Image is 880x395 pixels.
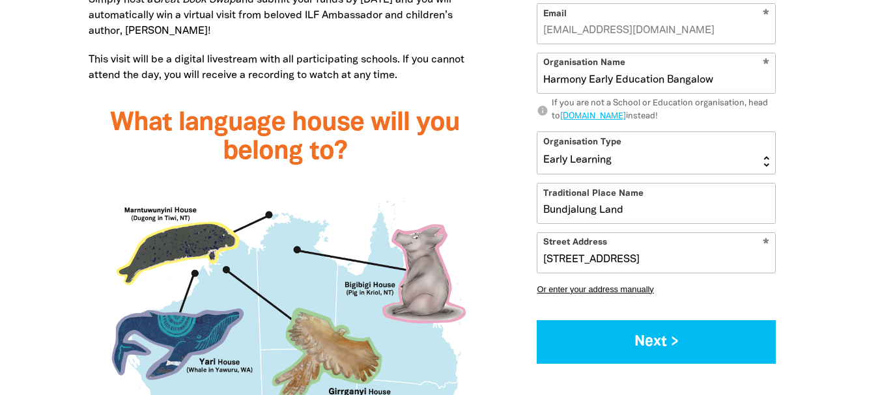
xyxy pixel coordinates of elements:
[552,98,776,123] div: If you are not a School or Education organisation, head to instead!
[537,320,776,364] button: Next >
[560,112,626,120] a: [DOMAIN_NAME]
[537,284,776,294] button: Or enter your address manually
[89,52,483,83] p: This visit will be a digital livestream with all participating schools. If you cannot attend the ...
[110,111,460,164] span: What language house will you belong to?
[537,104,548,116] i: info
